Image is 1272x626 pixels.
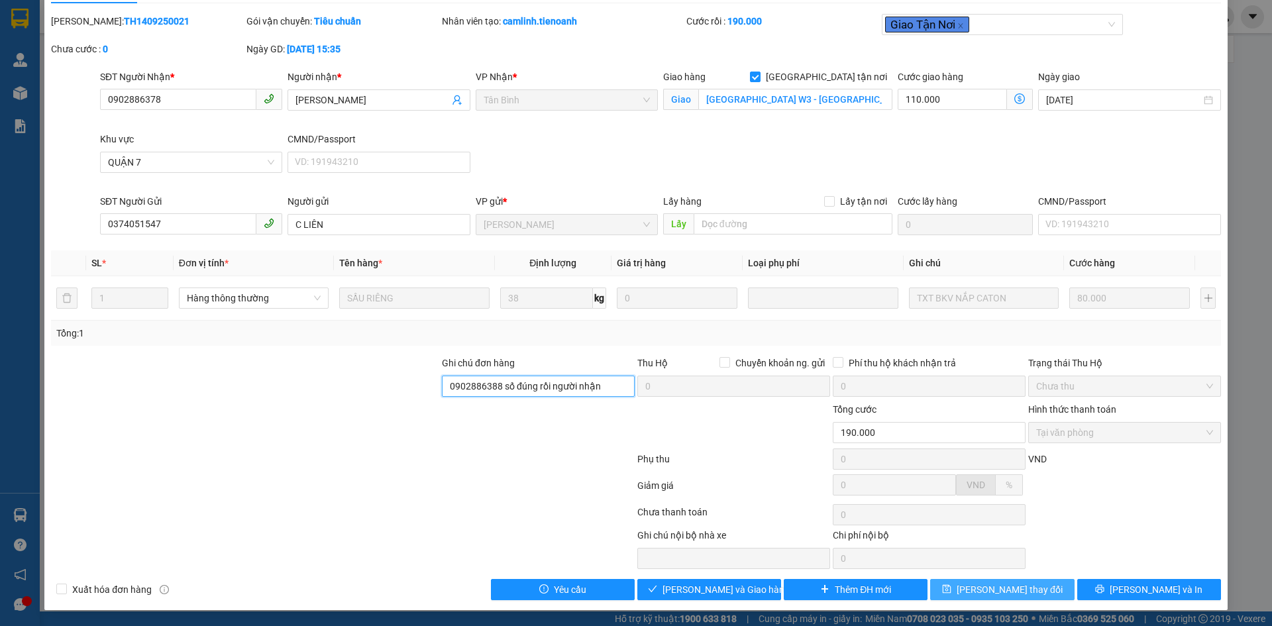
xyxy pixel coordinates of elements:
span: Thêm ĐH mới [835,582,891,597]
div: Phụ thu [636,452,831,475]
span: SL [91,258,102,268]
span: QUẬN 7 [108,152,274,172]
b: TH1409250021 [124,16,189,26]
div: Chưa thanh toán [636,505,831,528]
input: VD: Bàn, Ghế [339,287,489,309]
span: Giao [663,89,698,110]
span: exclamation-circle [539,584,549,595]
span: Đơn vị tính [179,258,229,268]
div: Giảm giá [636,478,831,501]
span: VND [1028,454,1047,464]
button: plusThêm ĐH mới [784,579,927,600]
span: Chuyển khoản ng. gửi [730,356,830,370]
span: save [942,584,951,595]
div: Người nhận [288,70,470,84]
button: exclamation-circleYêu cầu [491,579,635,600]
label: Cước giao hàng [898,72,963,82]
button: plus [1200,287,1215,309]
span: phone [264,93,274,104]
label: Hình thức thanh toán [1028,404,1116,415]
span: Giao Tận Nơi [885,17,969,32]
span: Yêu cầu [554,582,586,597]
span: plus [820,584,829,595]
div: CMND/Passport [288,132,470,146]
input: Dọc đường [694,213,892,235]
div: [PERSON_NAME]: [51,14,244,28]
span: user-add [452,95,462,105]
span: Chưa thu [1036,376,1213,396]
button: printer[PERSON_NAME] và In [1077,579,1221,600]
span: VP Nhận [476,72,513,82]
span: Cư Kuin [484,215,650,235]
b: Tiêu chuẩn [314,16,361,26]
span: Tại văn phòng [1036,423,1213,443]
span: close [957,23,964,29]
div: Cước rồi : [686,14,879,28]
div: Tổng: 1 [56,326,491,340]
th: Ghi chú [904,250,1064,276]
span: phone [264,218,274,229]
span: Thu Hộ [637,358,668,368]
span: [GEOGRAPHIC_DATA] tận nơi [761,70,892,84]
span: Tên hàng [339,258,382,268]
input: 0 [1069,287,1190,309]
span: % [1006,480,1012,490]
div: Ngày GD: [246,42,439,56]
span: printer [1095,584,1104,595]
input: Ghi chú đơn hàng [442,376,635,397]
span: check [648,584,657,595]
span: Tổng cước [833,404,876,415]
div: SĐT Người Gửi [100,194,282,209]
div: Ghi chú nội bộ nhà xe [637,528,830,548]
span: Lấy hàng [663,196,702,207]
span: Hàng thông thường [187,288,321,308]
input: 0 [617,287,737,309]
button: delete [56,287,78,309]
span: [PERSON_NAME] và Giao hàng [662,582,790,597]
th: Loại phụ phí [743,250,903,276]
span: [PERSON_NAME] thay đổi [957,582,1063,597]
div: Trạng thái Thu Hộ [1028,356,1221,370]
label: Cước lấy hàng [898,196,957,207]
input: Cước lấy hàng [898,214,1033,235]
span: Cước hàng [1069,258,1115,268]
span: Lấy tận nơi [835,194,892,209]
b: 0 [103,44,108,54]
input: Giao tận nơi [698,89,892,110]
div: Gói vận chuyển: [246,14,439,28]
span: Tân Bình [484,90,650,110]
div: Chi phí nội bộ [833,528,1026,548]
b: [DATE] 15:35 [287,44,341,54]
input: Ngày giao [1046,93,1200,107]
span: Lấy [663,213,694,235]
span: kg [593,287,606,309]
span: Phí thu hộ khách nhận trả [843,356,961,370]
input: Cước giao hàng [898,89,1007,110]
b: 190.000 [727,16,762,26]
span: VND [967,480,985,490]
label: Ngày giao [1038,72,1080,82]
div: Người gửi [288,194,470,209]
button: save[PERSON_NAME] thay đổi [930,579,1074,600]
button: check[PERSON_NAME] và Giao hàng [637,579,781,600]
span: [PERSON_NAME] và In [1110,582,1202,597]
input: Ghi Chú [909,287,1059,309]
span: Giá trị hàng [617,258,666,268]
span: Giao hàng [663,72,706,82]
div: Nhân viên tạo: [442,14,684,28]
div: Chưa cước : [51,42,244,56]
span: info-circle [160,585,169,594]
div: CMND/Passport [1038,194,1220,209]
label: Ghi chú đơn hàng [442,358,515,368]
span: Định lượng [529,258,576,268]
span: Xuất hóa đơn hàng [67,582,157,597]
span: dollar-circle [1014,93,1025,104]
div: VP gửi [476,194,658,209]
div: Khu vực [100,132,282,146]
b: camlinh.tienoanh [503,16,577,26]
div: SĐT Người Nhận [100,70,282,84]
